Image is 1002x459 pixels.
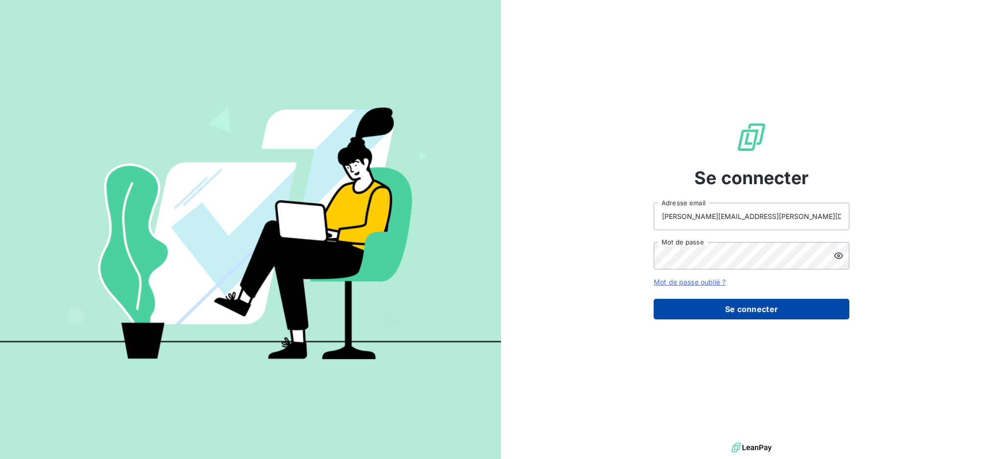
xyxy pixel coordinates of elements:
img: Logo LeanPay [736,121,767,153]
a: Mot de passe oublié ? [654,278,726,286]
img: logo [731,440,772,455]
button: Se connecter [654,299,849,319]
input: placeholder [654,203,849,230]
span: Se connecter [694,165,809,191]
